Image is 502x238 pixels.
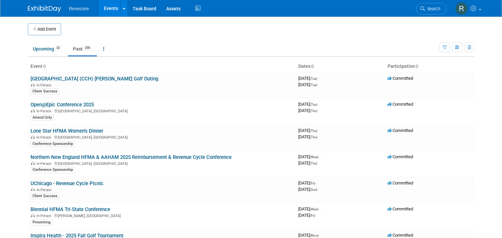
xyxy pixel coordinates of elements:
span: (Thu) [310,109,317,113]
span: [DATE] [298,180,317,185]
span: In-Person [36,83,53,87]
img: In-Person Event [31,135,35,139]
span: [DATE] [298,102,319,107]
div: Attend Only [31,115,54,121]
span: - [320,206,321,211]
span: [DATE] [298,76,319,81]
span: - [320,154,321,159]
span: (Mon) [310,234,319,237]
span: (Wed) [310,207,319,211]
a: [GEOGRAPHIC_DATA] (CCH) [PERSON_NAME] Golf Outing [31,76,158,82]
span: (Thu) [310,162,317,165]
div: [GEOGRAPHIC_DATA], [GEOGRAPHIC_DATA] [31,134,293,140]
span: 32 [54,46,62,51]
span: Committed [388,154,413,159]
span: [DATE] [298,213,315,218]
span: - [318,128,319,133]
a: Lone Star HFMA Women's Dinner [31,128,103,134]
span: Committed [388,76,413,81]
a: Northern New England HFMA & AAHAM 2025 Reimbursement & Revenue Cycle Conference [31,154,232,160]
div: Conference Sponsorship [31,141,75,147]
div: Conference Sponsorship [31,167,75,173]
img: In-Person Event [31,162,35,165]
img: ExhibitDay [28,6,61,12]
span: - [320,233,321,238]
span: (Tue) [310,77,317,80]
th: Dates [296,61,385,72]
span: [DATE] [298,128,319,133]
span: [DATE] [298,82,317,87]
div: [GEOGRAPHIC_DATA], [GEOGRAPHIC_DATA] [31,108,293,113]
span: In-Person [36,109,53,113]
a: Past259 [68,43,97,55]
span: [DATE] [298,161,317,166]
span: - [318,102,319,107]
a: Open@Epic Conference 2025 [31,102,94,108]
span: In-Person [36,188,53,192]
span: Committed [388,102,413,107]
a: Biennial HFMA Tri-State Conference [31,206,110,212]
a: Search [416,3,447,15]
img: In-Person Event [31,214,35,217]
span: (Wed) [310,155,319,159]
span: Revecore [69,6,89,11]
span: Committed [388,206,413,211]
span: Committed [388,180,413,185]
a: UChicago - Revenue Cycle Picnic [31,180,104,186]
span: [DATE] [298,187,317,192]
div: Presenting [31,219,52,225]
span: (Tue) [310,83,317,87]
span: Committed [388,128,413,133]
th: Participation [385,61,474,72]
span: (Thu) [310,135,317,139]
span: In-Person [36,135,53,140]
span: Search [425,6,440,11]
span: - [318,76,319,81]
span: (Sun) [310,188,317,191]
span: In-Person [36,162,53,166]
a: Sort by Participation Type [415,63,418,69]
div: [PERSON_NAME], [GEOGRAPHIC_DATA] [31,213,293,218]
button: Add Event [28,23,61,35]
span: [DATE] [298,233,321,238]
img: In-Person Event [31,188,35,191]
span: (Fri) [310,214,315,217]
span: [DATE] [298,154,321,159]
span: [DATE] [298,134,317,139]
a: Sort by Event Name [42,63,46,69]
span: 259 [83,46,92,51]
a: Sort by Start Date [311,63,314,69]
th: Event [28,61,296,72]
a: Upcoming32 [28,43,67,55]
span: (Thu) [310,103,317,106]
span: (Fri) [310,181,315,185]
img: In-Person Event [31,83,35,86]
span: [DATE] [298,108,317,113]
span: (Thu) [310,129,317,133]
img: In-Person Event [31,109,35,112]
span: - [316,180,317,185]
div: [GEOGRAPHIC_DATA], [GEOGRAPHIC_DATA] [31,161,293,166]
span: Committed [388,233,413,238]
span: In-Person [36,214,53,218]
div: Client Success [31,88,59,94]
span: [DATE] [298,206,321,211]
img: Rachael Sires [455,2,468,15]
div: Client Success [31,193,59,199]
